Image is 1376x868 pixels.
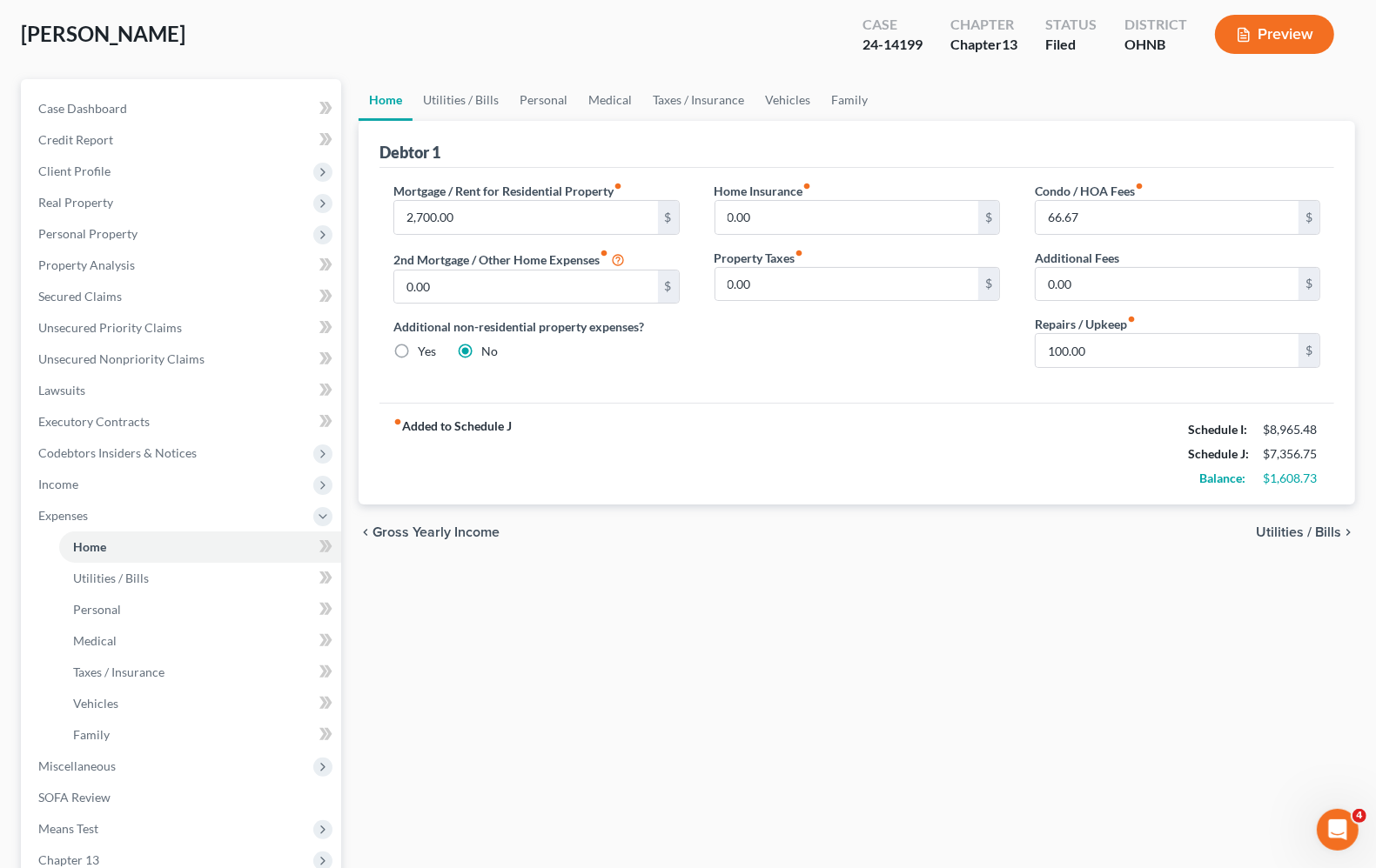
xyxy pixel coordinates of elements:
label: Additional non-residential property expenses? [393,317,679,336]
a: Taxes / Insurance [642,79,755,121]
span: Utilities / Bills [73,571,149,585]
input: -- [1036,334,1299,367]
button: Preview [1215,15,1334,54]
div: Case [863,15,923,35]
strong: Added to Schedule J [393,417,512,491]
label: No [481,343,498,360]
a: Personal [59,594,341,625]
button: Utilities / Bills chevron_right [1256,525,1355,539]
input: -- [1036,268,1299,301]
label: 2nd Mortgage / Other Home Expenses [393,249,625,270]
a: Executory Contracts [24,406,341,437]
label: Repairs / Upkeep [1035,315,1136,333]
span: Secured Claims [38,289,122,304]
span: Medical [73,633,117,648]
div: $ [1299,268,1319,301]
a: Family [59,719,341,751]
strong: Schedule I: [1188,422,1247,437]
div: $8,965.48 [1263,421,1320,438]
span: Vehicles [73,696,118,711]
input: -- [394,270,657,304]
span: Personal Property [38,226,138,241]
a: Family [821,79,878,121]
span: Unsecured Priority Claims [38,320,182,335]
div: $ [978,201,999,234]
i: fiber_manual_record [795,249,804,257]
a: Case Dashboard [24,93,341,124]
a: Unsecured Nonpriority Claims [24,344,341,375]
span: Property Analysis [38,257,135,272]
span: Expenses [38,508,88,523]
a: SOFA Review [24,782,341,813]
span: Income [38,477,78,491]
span: Home [73,539,106,554]
a: Medical [578,79,642,121]
a: Home [359,79,413,121]
div: $1,608.73 [1263,470,1320,487]
button: chevron_left Gross Yearly Income [359,525,500,539]
div: $ [978,268,999,301]
div: $ [1299,201,1319,234]
div: $ [658,270,679,304]
div: Filed [1045,35,1097,55]
span: 13 [1002,36,1017,52]
input: -- [394,201,657,234]
label: Home Insurance [715,182,812,200]
a: Property Analysis [24,250,341,281]
i: fiber_manual_record [803,182,812,190]
input: -- [715,201,978,234]
div: OHNB [1124,35,1187,55]
a: Taxes / Insurance [59,657,341,688]
a: Lawsuits [24,375,341,406]
a: Utilities / Bills [59,563,341,594]
span: Case Dashboard [38,101,127,116]
a: Secured Claims [24,281,341,312]
div: Chapter [950,35,1017,55]
a: Unsecured Priority Claims [24,312,341,344]
div: $7,356.75 [1263,445,1320,463]
span: Unsecured Nonpriority Claims [38,351,205,366]
label: Property Taxes [715,249,804,267]
span: Personal [73,602,121,617]
a: Vehicles [59,688,341,719]
input: -- [1036,201,1299,234]
a: Medical [59,625,341,657]
a: Vehicles [755,79,821,121]
span: Codebtors Insiders & Notices [38,445,197,460]
label: Mortgage / Rent for Residential Property [393,182,622,200]
span: [PERSON_NAME] [21,21,185,46]
span: Miscellaneous [38,758,116,773]
i: fiber_manual_record [1127,315,1136,324]
span: Gross Yearly Income [373,525,500,539]
i: chevron_right [1341,525,1355,539]
span: Family [73,727,110,742]
div: $ [658,201,679,234]
div: $ [1299,334,1319,367]
iframe: Intercom live chat [1317,809,1359,851]
span: 4 [1353,809,1366,823]
i: fiber_manual_record [1135,182,1144,190]
i: fiber_manual_record [614,182,622,190]
a: Credit Report [24,124,341,156]
span: Client Profile [38,164,111,178]
div: 24-14199 [863,35,923,55]
span: Real Property [38,195,113,210]
span: Taxes / Insurance [73,664,164,679]
label: Yes [418,343,436,360]
div: Chapter [950,15,1017,35]
strong: Schedule J: [1188,446,1249,461]
span: Lawsuits [38,383,85,397]
label: Additional Fees [1035,249,1119,267]
span: Chapter 13 [38,852,99,867]
span: Credit Report [38,132,113,147]
span: Means Test [38,821,98,836]
a: Utilities / Bills [413,79,509,121]
span: Executory Contracts [38,414,150,429]
i: chevron_left [359,525,373,539]
i: fiber_manual_record [600,249,608,257]
div: Debtor 1 [379,142,440,163]
div: Status [1045,15,1097,35]
input: -- [715,268,978,301]
span: SOFA Review [38,790,111,805]
a: Home [59,531,341,563]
